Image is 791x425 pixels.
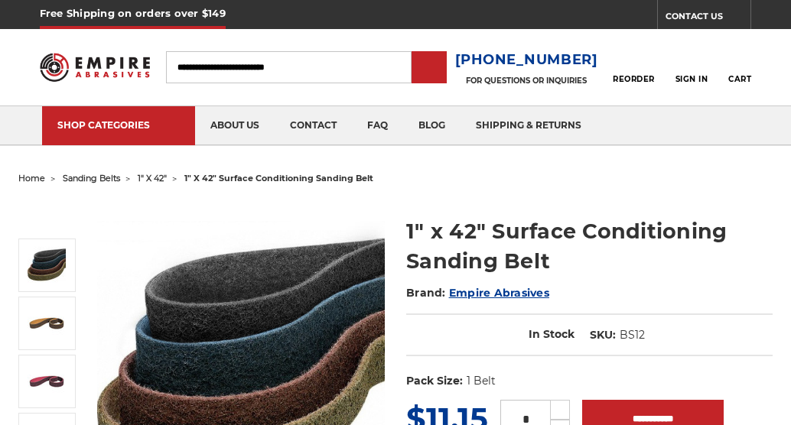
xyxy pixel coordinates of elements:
a: [PHONE_NUMBER] [455,49,598,71]
span: Reorder [613,74,655,84]
span: In Stock [529,327,575,341]
a: Reorder [613,50,655,83]
a: about us [195,106,275,145]
span: Cart [728,74,751,84]
span: 1" x 42" surface conditioning sanding belt [184,173,373,183]
a: Empire Abrasives [449,286,549,300]
a: blog [403,106,461,145]
dd: 1 Belt [467,373,496,389]
a: contact [275,106,352,145]
dt: SKU: [590,327,616,343]
a: home [18,173,45,183]
span: Sign In [675,74,708,84]
h1: 1" x 42" Surface Conditioning Sanding Belt [406,216,773,276]
div: SHOP CATEGORIES [57,119,180,131]
p: FOR QUESTIONS OR INQUIRIES [455,76,598,86]
input: Submit [414,53,444,83]
a: faq [352,106,403,145]
img: 1"x42" Medium Surface Conditioning Belt [28,362,66,401]
a: SHOP CATEGORIES [42,106,195,145]
dt: Pack Size: [406,373,463,389]
img: 1"x42" Coarse Surface Conditioning Belt [28,304,66,342]
a: shipping & returns [461,106,597,145]
a: sanding belts [63,173,120,183]
a: 1" x 42" [138,173,167,183]
a: Cart [728,50,751,84]
dd: BS12 [620,327,645,343]
img: 1"x42" Surface Conditioning Sanding Belts [28,246,66,284]
img: Empire Abrasives [40,46,151,89]
span: Brand: [406,286,446,300]
a: CONTACT US [666,8,750,29]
